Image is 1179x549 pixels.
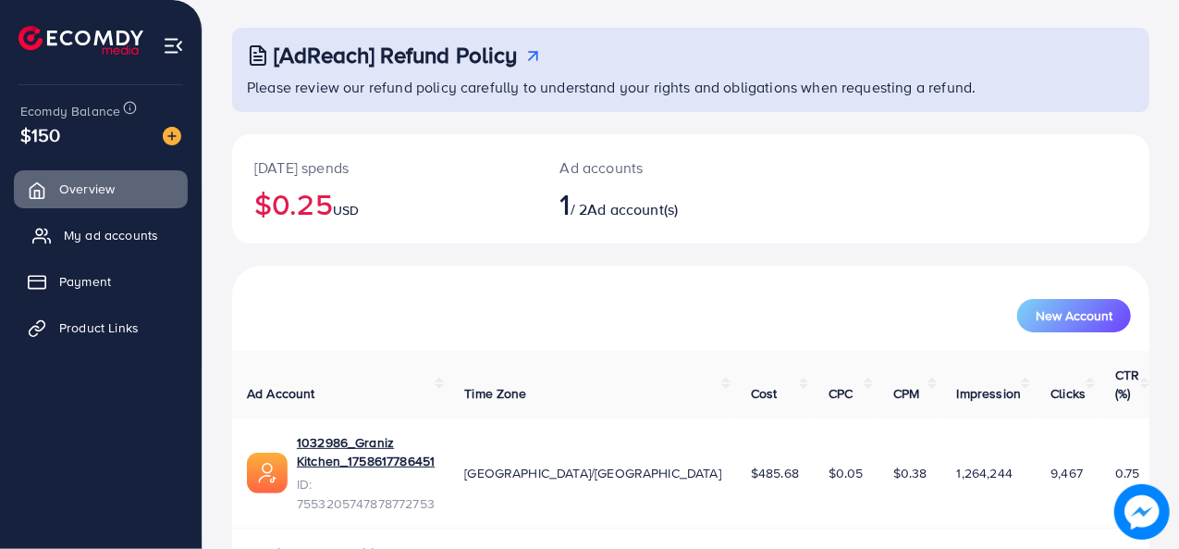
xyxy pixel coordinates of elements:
h3: [AdReach] Refund Policy [274,42,518,69]
a: 1032986_Graniz Kitchen_1758617786451 [297,433,435,471]
span: Ecomdy Balance [20,102,120,120]
img: image [1114,484,1170,540]
span: Cost [751,384,778,403]
p: Please review our refund policy carefully to understand your rights and obligations when requesti... [247,76,1138,98]
span: Overview [59,180,115,198]
span: Time Zone [464,384,526,403]
span: [GEOGRAPHIC_DATA]/[GEOGRAPHIC_DATA] [464,464,721,482]
span: Payment [59,272,111,291]
span: Ad Account [247,384,315,403]
span: Impression [957,384,1022,403]
span: CTR (%) [1115,366,1139,403]
span: Ad account(s) [587,199,678,219]
span: USD [333,201,359,219]
p: Ad accounts [560,156,745,179]
span: $0.05 [829,464,864,482]
h2: / 2 [560,186,745,221]
span: Product Links [59,318,139,337]
span: 1 [560,182,571,225]
span: My ad accounts [64,226,158,244]
p: [DATE] spends [254,156,516,179]
img: image [163,127,181,145]
span: 1,264,244 [957,464,1013,482]
span: $150 [20,121,61,148]
img: logo [18,26,143,55]
a: Overview [14,170,188,207]
span: CPM [893,384,919,403]
img: menu [163,35,184,56]
button: New Account [1017,299,1131,332]
span: 9,467 [1050,464,1083,482]
span: 0.75 [1115,464,1140,482]
img: ic-ads-acc.e4c84228.svg [247,453,288,493]
a: Product Links [14,309,188,346]
span: $485.68 [751,464,799,482]
span: $0.38 [893,464,927,482]
h2: $0.25 [254,186,516,221]
a: Payment [14,263,188,300]
a: My ad accounts [14,217,188,254]
span: ID: 7553205747878772753 [297,475,435,513]
span: Clicks [1050,384,1086,403]
span: CPC [829,384,853,403]
span: New Account [1036,309,1112,322]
